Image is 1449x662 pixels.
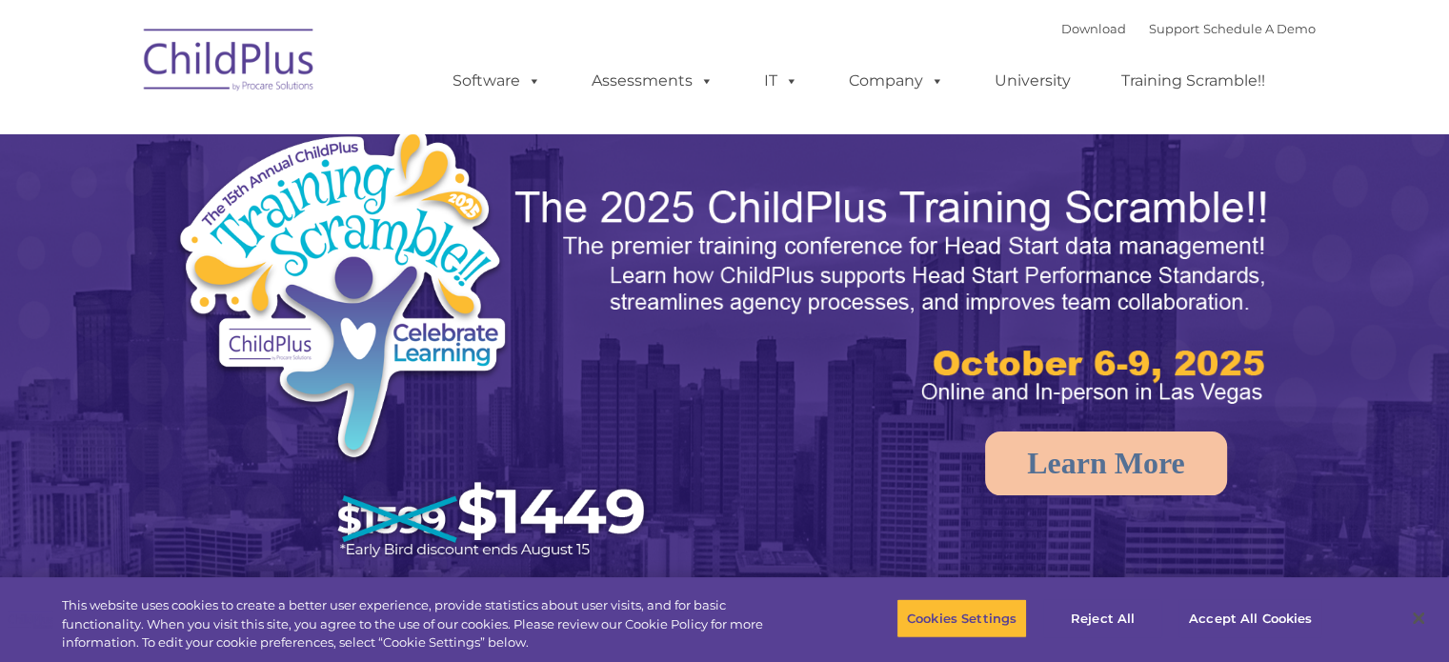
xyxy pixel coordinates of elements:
a: Schedule A Demo [1203,21,1316,36]
button: Reject All [1043,598,1162,638]
button: Accept All Cookies [1178,598,1322,638]
span: Phone number [265,204,346,218]
a: Assessments [573,62,733,100]
a: Support [1149,21,1199,36]
a: Download [1061,21,1126,36]
button: Cookies Settings [896,598,1027,638]
a: Software [433,62,560,100]
a: Learn More [985,431,1227,495]
a: IT [745,62,817,100]
a: University [976,62,1090,100]
div: This website uses cookies to create a better user experience, provide statistics about user visit... [62,596,797,652]
button: Close [1398,597,1439,639]
img: ChildPlus by Procare Solutions [134,15,325,110]
span: Last name [265,126,323,140]
a: Company [830,62,963,100]
a: Training Scramble!! [1102,62,1284,100]
font: | [1061,21,1316,36]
